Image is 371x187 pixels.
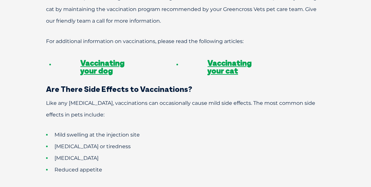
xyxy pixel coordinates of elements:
[80,58,125,75] a: Vaccinating your dog
[54,132,140,138] span: Mild swelling at the injection site
[208,58,252,75] a: Vaccinating your cat
[46,38,244,44] span: For additional information on vaccinations, please read the following articles:
[54,143,131,149] span: [MEDICAL_DATA] or tiredness
[54,167,102,173] span: Reduced appetite
[54,155,99,161] span: [MEDICAL_DATA]
[46,84,192,94] span: Are There Side Effects to Vaccinations?
[46,100,315,118] span: Like any [MEDICAL_DATA], vaccinations can occasionally cause mild side effects. The most common s...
